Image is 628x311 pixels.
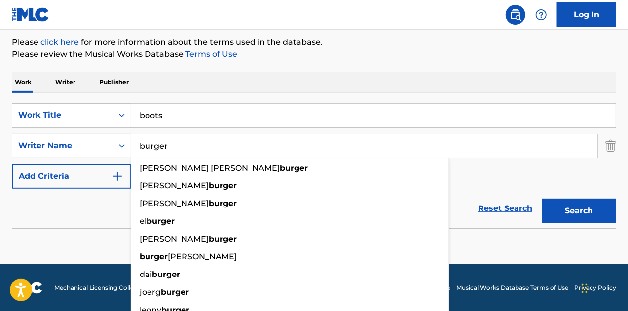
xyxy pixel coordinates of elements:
[557,2,616,27] a: Log In
[12,103,616,228] form: Search Form
[12,282,42,294] img: logo
[456,283,568,292] a: Musical Works Database Terms of Use
[209,234,237,243] strong: burger
[12,164,131,189] button: Add Criteria
[161,287,189,297] strong: burger
[12,36,616,48] p: Please for more information about the terms used in the database.
[510,9,521,21] img: search
[209,199,237,208] strong: burger
[140,199,209,208] span: [PERSON_NAME]
[579,264,628,311] iframe: Chat Widget
[96,72,132,93] p: Publisher
[147,216,175,226] strong: burger
[140,181,209,190] span: [PERSON_NAME]
[140,216,147,226] span: el
[506,5,525,25] a: Public Search
[140,287,161,297] span: joerg
[111,171,123,182] img: 9d2ae6d4665cec9f34b9.svg
[280,163,308,173] strong: burger
[140,252,168,261] strong: burger
[18,109,107,121] div: Work Title
[12,72,35,93] p: Work
[535,9,547,21] img: help
[18,140,107,152] div: Writer Name
[152,270,180,279] strong: burger
[542,199,616,223] button: Search
[140,234,209,243] span: [PERSON_NAME]
[12,48,616,60] p: Please review the Musical Works Database
[531,5,551,25] div: Help
[12,7,50,22] img: MLC Logo
[54,283,169,292] span: Mechanical Licensing Collective © 2025
[40,37,79,47] a: click here
[582,274,588,303] div: Drag
[168,252,237,261] span: [PERSON_NAME]
[52,72,78,93] p: Writer
[184,49,237,59] a: Terms of Use
[473,198,537,219] a: Reset Search
[140,163,280,173] span: [PERSON_NAME] [PERSON_NAME]
[140,270,152,279] span: dai
[209,181,237,190] strong: burger
[574,283,616,292] a: Privacy Policy
[605,134,616,158] img: Delete Criterion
